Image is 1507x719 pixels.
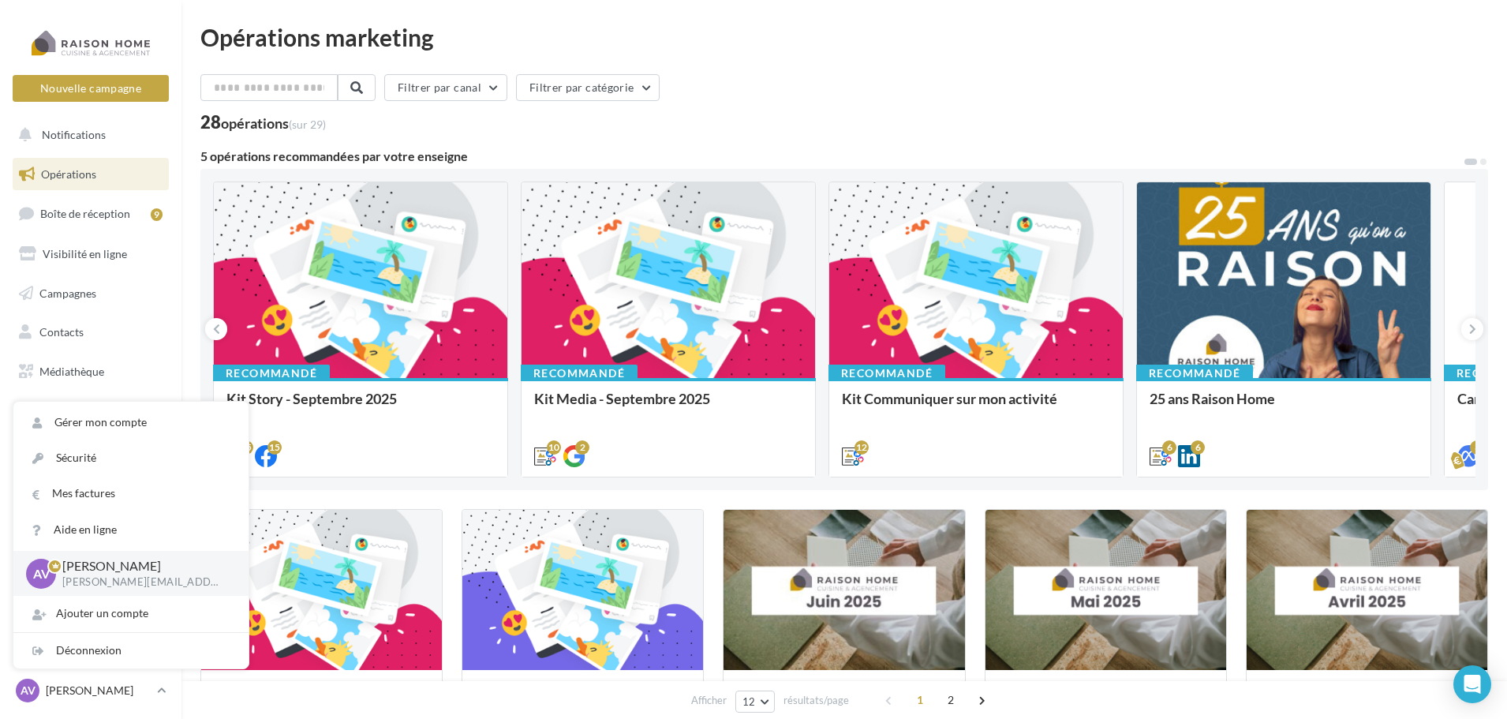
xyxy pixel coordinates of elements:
[9,118,166,152] button: Notifications
[9,395,172,428] a: Calendrier
[907,687,933,713] span: 1
[742,695,756,708] span: 12
[13,633,249,668] div: Déconnexion
[13,512,249,548] a: Aide en ligne
[13,75,169,102] button: Nouvelle campagne
[938,687,963,713] span: 2
[46,683,151,698] p: [PERSON_NAME]
[1470,440,1484,455] div: 3
[691,693,727,708] span: Afficher
[200,150,1463,163] div: 5 opérations recommandées par votre enseigne
[783,693,849,708] span: résultats/page
[39,325,84,339] span: Contacts
[9,277,172,310] a: Campagnes
[200,25,1488,49] div: Opérations marketing
[9,158,172,191] a: Opérations
[842,391,1110,422] div: Kit Communiquer sur mon activité
[62,557,223,575] p: [PERSON_NAME]
[33,564,50,582] span: AV
[13,405,249,440] a: Gérer mon compte
[9,316,172,349] a: Contacts
[39,365,104,378] span: Médiathèque
[384,74,507,101] button: Filtrer par canal
[735,691,776,713] button: 12
[221,116,326,130] div: opérations
[13,440,249,476] a: Sécurité
[41,167,96,181] span: Opérations
[213,365,330,382] div: Recommandé
[39,286,96,299] span: Campagnes
[13,476,249,511] a: Mes factures
[42,128,106,141] span: Notifications
[547,440,561,455] div: 10
[575,440,589,455] div: 2
[1162,440,1176,455] div: 6
[9,238,172,271] a: Visibilité en ligne
[1453,665,1491,703] div: Open Intercom Messenger
[516,74,660,101] button: Filtrer par catégorie
[1136,365,1253,382] div: Recommandé
[521,365,638,382] div: Recommandé
[534,391,802,422] div: Kit Media - Septembre 2025
[62,575,223,590] p: [PERSON_NAME][EMAIL_ADDRESS][DOMAIN_NAME]
[40,207,130,220] span: Boîte de réception
[13,596,249,631] div: Ajouter un compte
[267,440,282,455] div: 15
[289,118,326,131] span: (sur 29)
[1150,391,1418,422] div: 25 ans Raison Home
[1191,440,1205,455] div: 6
[21,683,36,698] span: AV
[151,208,163,221] div: 9
[200,114,326,131] div: 28
[13,676,169,706] a: AV [PERSON_NAME]
[43,247,127,260] span: Visibilité en ligne
[9,197,172,230] a: Boîte de réception9
[828,365,945,382] div: Recommandé
[226,391,495,422] div: Kit Story - Septembre 2025
[9,355,172,388] a: Médiathèque
[854,440,869,455] div: 12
